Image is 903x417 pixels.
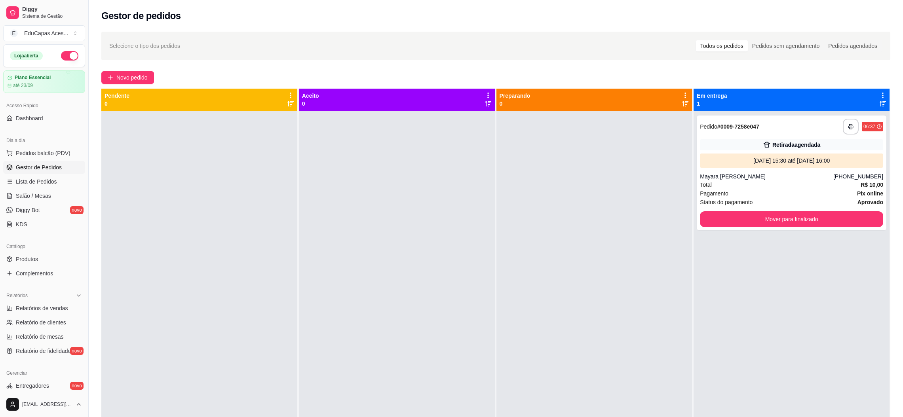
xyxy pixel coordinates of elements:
[22,6,82,13] span: Diggy
[16,114,43,122] span: Dashboard
[22,401,72,408] span: [EMAIL_ADDRESS][DOMAIN_NAME]
[772,141,820,149] div: Retirada agendada
[3,112,85,125] a: Dashboard
[16,347,71,355] span: Relatório de fidelidade
[748,40,824,51] div: Pedidos sem agendamento
[3,379,85,392] a: Entregadoresnovo
[696,40,748,51] div: Todos os pedidos
[3,3,85,22] a: DiggySistema de Gestão
[857,190,883,197] strong: Pix online
[3,204,85,216] a: Diggy Botnovo
[3,190,85,202] a: Salão / Mesas
[3,99,85,112] div: Acesso Rápido
[3,70,85,93] a: Plano Essencialaté 23/09
[824,40,882,51] div: Pedidos agendados
[717,123,759,130] strong: # 0009-7258e047
[3,316,85,329] a: Relatório de clientes
[15,75,51,81] article: Plano Essencial
[10,51,43,60] div: Loja aberta
[16,382,49,390] span: Entregadores
[16,304,68,312] span: Relatórios de vendas
[700,123,717,130] span: Pedido
[3,367,85,379] div: Gerenciar
[16,163,62,171] span: Gestor de Pedidos
[13,82,33,89] article: até 23/09
[16,206,40,214] span: Diggy Bot
[16,178,57,186] span: Lista de Pedidos
[24,29,68,37] div: EduCapas Aces ...
[700,189,728,198] span: Pagamento
[3,302,85,315] a: Relatórios de vendas
[105,92,129,100] p: Pendente
[861,182,883,188] strong: R$ 10,00
[108,75,113,80] span: plus
[3,345,85,357] a: Relatório de fidelidadenovo
[833,172,883,180] div: [PHONE_NUMBER]
[700,172,833,180] div: Mayara [PERSON_NAME]
[700,180,712,189] span: Total
[3,240,85,253] div: Catálogo
[3,147,85,159] button: Pedidos balcão (PDV)
[697,92,727,100] p: Em entrega
[16,333,64,341] span: Relatório de mesas
[16,255,38,263] span: Produtos
[116,73,148,82] span: Novo pedido
[16,318,66,326] span: Relatório de clientes
[3,253,85,265] a: Produtos
[3,218,85,231] a: KDS
[16,220,27,228] span: KDS
[863,123,875,130] div: 06:37
[105,100,129,108] p: 0
[700,211,883,227] button: Mover para finalizado
[16,192,51,200] span: Salão / Mesas
[500,92,530,100] p: Preparando
[3,175,85,188] a: Lista de Pedidos
[3,267,85,280] a: Complementos
[3,161,85,174] a: Gestor de Pedidos
[3,25,85,41] button: Select a team
[101,71,154,84] button: Novo pedido
[16,269,53,277] span: Complementos
[109,42,180,50] span: Selecione o tipo dos pedidos
[61,51,78,61] button: Alterar Status
[10,29,18,37] span: E
[697,100,727,108] p: 1
[302,100,319,108] p: 0
[16,149,70,157] span: Pedidos balcão (PDV)
[3,395,85,414] button: [EMAIL_ADDRESS][DOMAIN_NAME]
[3,330,85,343] a: Relatório de mesas
[700,198,753,207] span: Status do pagamento
[101,9,181,22] h2: Gestor de pedidos
[3,134,85,147] div: Dia a dia
[857,199,883,205] strong: aprovado
[703,157,880,165] div: [DATE] 15:30 até [DATE] 16:00
[500,100,530,108] p: 0
[6,292,28,299] span: Relatórios
[22,13,82,19] span: Sistema de Gestão
[302,92,319,100] p: Aceito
